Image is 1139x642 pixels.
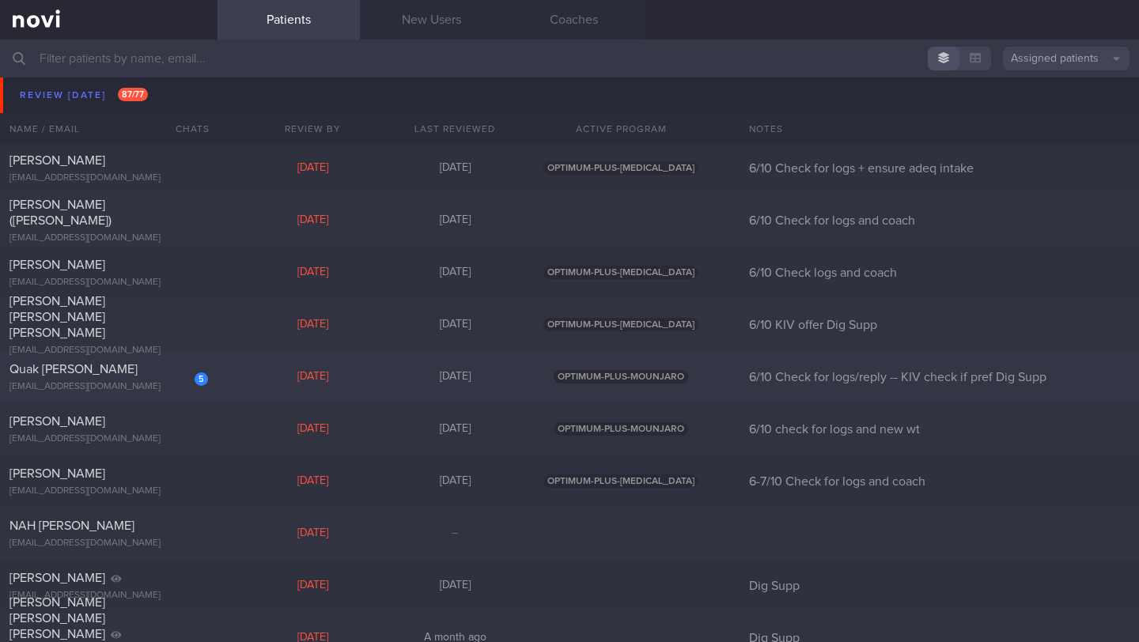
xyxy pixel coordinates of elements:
[241,422,384,436] div: [DATE]
[9,519,134,532] span: NAH [PERSON_NAME]
[241,318,384,332] div: [DATE]
[9,277,208,289] div: [EMAIL_ADDRESS][DOMAIN_NAME]
[9,232,208,244] div: [EMAIL_ADDRESS][DOMAIN_NAME]
[543,266,698,279] span: OPTIMUM-PLUS-[MEDICAL_DATA]
[740,421,1139,437] div: 6/10 check for logs and new wt
[241,109,384,123] div: [DATE]
[384,474,526,489] div: [DATE]
[9,590,208,602] div: [EMAIL_ADDRESS][DOMAIN_NAME]
[9,415,105,428] span: [PERSON_NAME]
[740,578,1139,594] div: Dig Supp
[9,433,208,445] div: [EMAIL_ADDRESS][DOMAIN_NAME]
[543,474,698,488] span: OPTIMUM-PLUS-[MEDICAL_DATA]
[740,93,1139,140] div: 6/10 Check [PERSON_NAME] notes. Check if tried whole grain noodles or decr rice/noodle portion --...
[740,317,1139,333] div: 6/10 KIV offer Dig Supp
[554,370,688,383] span: OPTIMUM-PLUS-MOUNJARO
[9,596,105,640] span: [PERSON_NAME] [PERSON_NAME] [PERSON_NAME]
[384,370,526,384] div: [DATE]
[740,474,1139,489] div: 6-7/10 Check for logs and coach
[384,422,526,436] div: [DATE]
[384,213,526,228] div: [DATE]
[1003,47,1130,70] button: Assigned patients
[241,370,384,384] div: [DATE]
[9,120,208,132] div: [EMAIL_ADDRESS][DOMAIN_NAME]
[384,266,526,280] div: [DATE]
[9,381,208,393] div: [EMAIL_ADDRESS][DOMAIN_NAME]
[9,172,208,184] div: [EMAIL_ADDRESS][DOMAIN_NAME]
[740,369,1139,385] div: 6/10 Check for logs/reply -- KIV check if pref Dig Supp
[9,363,138,376] span: Quak [PERSON_NAME]
[9,154,105,167] span: [PERSON_NAME]
[241,579,384,593] div: [DATE]
[543,161,698,175] span: OPTIMUM-PLUS-[MEDICAL_DATA]
[241,474,384,489] div: [DATE]
[543,318,698,331] span: OPTIMUM-PLUS-[MEDICAL_DATA]
[9,295,105,339] span: [PERSON_NAME] [PERSON_NAME] [PERSON_NAME]
[9,198,112,227] span: [PERSON_NAME] ([PERSON_NAME])
[384,318,526,332] div: [DATE]
[9,345,208,357] div: [EMAIL_ADDRESS][DOMAIN_NAME]
[384,161,526,176] div: [DATE]
[9,485,208,497] div: [EMAIL_ADDRESS][DOMAIN_NAME]
[384,109,526,123] div: [DATE]
[9,259,105,271] span: [PERSON_NAME]
[241,266,384,280] div: [DATE]
[740,213,1139,228] div: 6/10 Check for logs and coach
[384,527,526,541] div: –
[384,579,526,593] div: [DATE]
[9,572,105,584] span: [PERSON_NAME]
[9,102,105,115] span: [PERSON_NAME]
[9,467,105,480] span: [PERSON_NAME]
[195,372,208,386] div: 5
[554,422,688,436] span: OPTIMUM-PLUS-MOUNJARO
[740,160,1139,176] div: 6/10 Check for logs + ensure adeq intake
[241,161,384,176] div: [DATE]
[241,213,384,228] div: [DATE]
[740,265,1139,281] div: 6/10 Check logs and coach
[9,538,208,549] div: [EMAIL_ADDRESS][DOMAIN_NAME]
[241,527,384,541] div: [DATE]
